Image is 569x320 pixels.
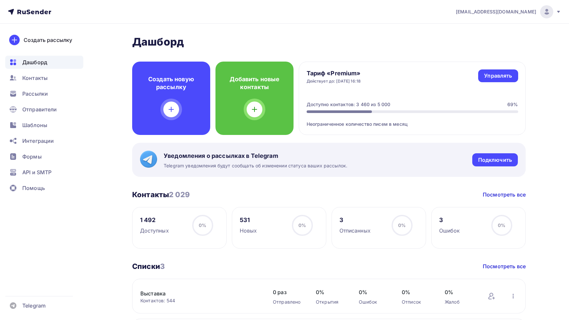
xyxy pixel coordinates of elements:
div: Доступных [140,227,169,235]
h4: Создать новую рассылку [143,75,200,91]
div: Новых [240,227,257,235]
span: Уведомления о рассылках в Telegram [164,152,347,160]
a: Посмотреть все [483,262,526,270]
span: 0% [498,222,505,228]
a: Формы [5,150,83,163]
span: 2 029 [169,190,190,199]
div: 69% [507,101,518,108]
div: 3 [339,216,371,224]
span: Дашборд [22,58,47,66]
span: Telegram [22,302,46,310]
span: 0% [398,222,406,228]
span: 0% [199,222,206,228]
a: Дашборд [5,56,83,69]
span: Формы [22,153,42,160]
span: 0 раз [273,288,303,296]
span: Отправители [22,105,57,113]
div: 531 [240,216,257,224]
span: 0% [445,288,475,296]
span: [EMAIL_ADDRESS][DOMAIN_NAME] [456,9,536,15]
span: 0% [316,288,346,296]
span: Telegram уведомления будут сообщать об изменении статуса ваших рассылок. [164,162,347,169]
div: 3 [439,216,460,224]
a: Посмотреть все [483,191,526,198]
h3: Списки [132,262,165,271]
span: 0% [402,288,432,296]
h4: Тариф «Premium» [307,69,361,77]
div: Ошибок [359,299,389,305]
a: Рассылки [5,87,83,100]
div: Доступно контактов: 3 460 из 5 000 [307,101,391,108]
a: [EMAIL_ADDRESS][DOMAIN_NAME] [456,5,561,18]
span: Помощь [22,184,45,192]
a: Выставка [140,290,252,297]
span: 0% [298,222,306,228]
div: Открытия [316,299,346,305]
div: Отписок [402,299,432,305]
a: Контакты [5,71,83,85]
span: 3 [160,262,165,271]
div: Контактов: 544 [140,297,260,304]
a: Отправители [5,103,83,116]
div: Жалоб [445,299,475,305]
h2: Дашборд [132,35,526,48]
span: API и SMTP [22,168,51,176]
div: Отправлено [273,299,303,305]
div: Неограниченное количество писем в месяц [307,113,518,127]
div: Ошибок [439,227,460,235]
div: Создать рассылку [24,36,72,44]
span: Интеграции [22,137,54,145]
div: Действует до: [DATE] 16:18 [307,79,361,84]
div: Подключить [478,156,512,164]
h4: Добавить новые контакты [226,75,283,91]
div: Отписанных [339,227,371,235]
span: 0% [359,288,389,296]
div: 1 492 [140,216,169,224]
span: Контакты [22,74,48,82]
a: Шаблоны [5,119,83,132]
span: Шаблоны [22,121,47,129]
span: Рассылки [22,90,48,98]
h3: Контакты [132,190,190,199]
div: Управлять [484,72,512,80]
